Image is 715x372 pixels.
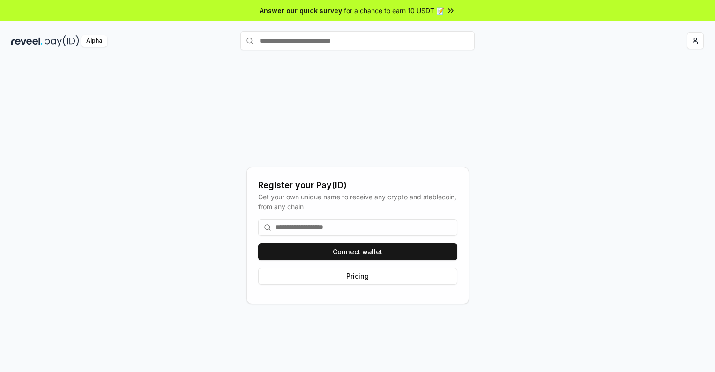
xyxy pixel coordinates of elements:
span: Answer our quick survey [260,6,342,15]
div: Register your Pay(ID) [258,179,457,192]
img: pay_id [45,35,79,47]
span: for a chance to earn 10 USDT 📝 [344,6,444,15]
img: reveel_dark [11,35,43,47]
div: Alpha [81,35,107,47]
div: Get your own unique name to receive any crypto and stablecoin, from any chain [258,192,457,212]
button: Pricing [258,268,457,285]
button: Connect wallet [258,243,457,260]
